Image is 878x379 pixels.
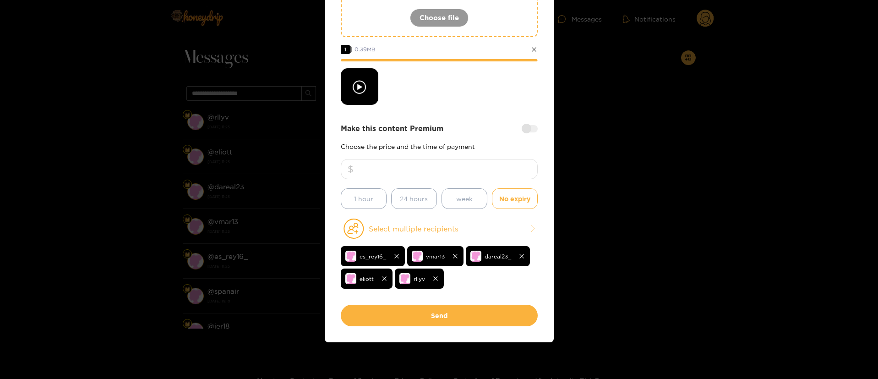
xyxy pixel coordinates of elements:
[442,188,487,209] button: week
[360,251,386,262] span: es_rey16_
[341,45,350,54] span: 1
[341,143,538,150] p: Choose the price and the time of payment
[410,9,469,27] button: Choose file
[400,193,428,204] span: 24 hours
[470,251,481,262] img: no-avatar.png
[341,123,443,134] strong: Make this content Premium
[341,305,538,326] button: Send
[354,193,373,204] span: 1 hour
[391,188,437,209] button: 24 hours
[485,251,511,262] span: dareal23_
[341,188,387,209] button: 1 hour
[354,46,376,52] span: 0.39 MB
[499,193,530,204] span: No expiry
[414,274,425,284] span: rllyv
[456,193,473,204] span: week
[492,188,538,209] button: No expiry
[345,273,356,284] img: no-avatar.png
[399,273,410,284] img: no-avatar.png
[341,218,538,239] button: Select multiple recipients
[360,274,374,284] span: eliott
[345,251,356,262] img: no-avatar.png
[426,251,445,262] span: vmar13
[412,251,423,262] img: no-avatar.png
